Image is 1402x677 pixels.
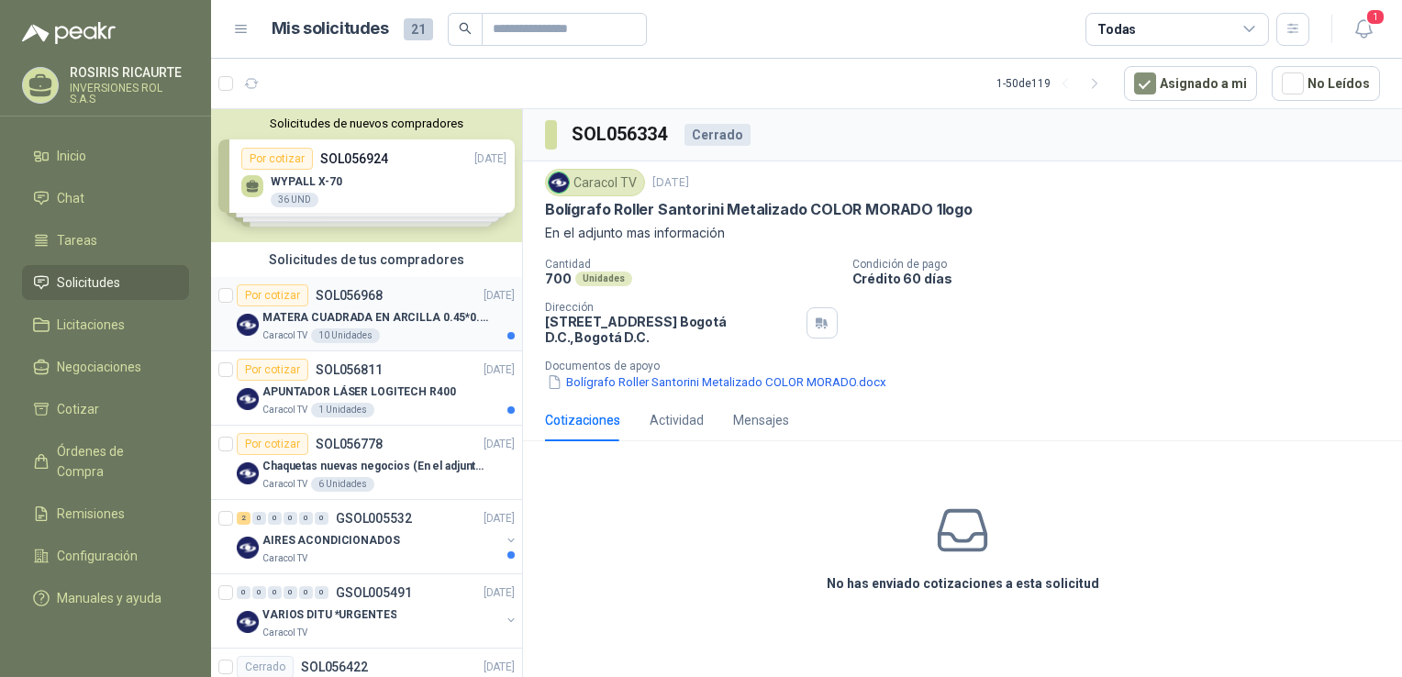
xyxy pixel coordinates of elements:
p: 700 [545,271,572,286]
a: Por cotizarSOL056811[DATE] Company LogoAPUNTADOR LÁSER LOGITECH R400Caracol TV1 Unidades [211,351,522,426]
img: Company Logo [237,462,259,484]
div: Por cotizar [237,433,308,455]
span: search [459,22,472,35]
p: [DATE] [484,584,515,602]
p: GSOL005491 [336,586,412,599]
div: Mensajes [733,410,789,430]
p: INVERSIONES ROL S.A.S [70,83,189,105]
p: Caracol TV [262,551,307,566]
div: Actividad [650,410,704,430]
p: Chaquetas nuevas negocios (En el adjunto mas informacion) [262,458,491,475]
a: Inicio [22,139,189,173]
div: 0 [237,586,250,599]
div: 1 - 50 de 119 [996,69,1109,98]
img: Logo peakr [22,22,116,44]
div: 0 [284,512,297,525]
img: Company Logo [237,388,259,410]
a: Tareas [22,223,189,258]
a: Órdenes de Compra [22,434,189,489]
div: 0 [252,586,266,599]
button: Solicitudes de nuevos compradores [218,117,515,130]
p: Bolígrafo Roller Santorini Metalizado COLOR MORADO 1logo [545,200,973,219]
img: Company Logo [549,172,569,193]
span: Configuración [57,546,138,566]
span: Manuales y ayuda [57,588,161,608]
p: ROSIRIS RICAURTE [70,66,189,79]
p: [DATE] [484,510,515,527]
span: Negociaciones [57,357,141,377]
a: 2 0 0 0 0 0 GSOL005532[DATE] Company LogoAIRES ACONDICIONADOSCaracol TV [237,507,518,566]
span: 21 [404,18,433,40]
a: Cotizar [22,392,189,427]
span: Remisiones [57,504,125,524]
p: APUNTADOR LÁSER LOGITECH R400 [262,383,456,401]
div: 0 [315,512,328,525]
p: Cantidad [545,258,838,271]
button: 1 [1347,13,1380,46]
p: [DATE] [484,659,515,676]
p: VARIOS DITU *URGENTES [262,606,396,624]
p: Caracol TV [262,477,307,492]
div: 10 Unidades [311,328,380,343]
p: Caracol TV [262,328,307,343]
p: [DATE] [484,361,515,379]
a: Remisiones [22,496,189,531]
span: Licitaciones [57,315,125,335]
p: Caracol TV [262,403,307,417]
img: Company Logo [237,537,259,559]
div: Solicitudes de tus compradores [211,242,522,277]
p: Crédito 60 días [852,271,1396,286]
img: Company Logo [237,611,259,633]
div: 6 Unidades [311,477,374,492]
p: Documentos de apoyo [545,360,1395,372]
span: Cotizar [57,399,99,419]
p: MATERA CUADRADA EN ARCILLA 0.45*0.45*0.40 [262,309,491,327]
a: Chat [22,181,189,216]
div: 0 [299,512,313,525]
p: [STREET_ADDRESS] Bogotá D.C. , Bogotá D.C. [545,314,799,345]
div: 0 [315,586,328,599]
div: Cerrado [684,124,751,146]
button: Asignado a mi [1124,66,1257,101]
div: 0 [268,586,282,599]
div: 0 [268,512,282,525]
div: 2 [237,512,250,525]
p: SOL056968 [316,289,383,302]
a: Configuración [22,538,189,573]
span: Tareas [57,230,97,250]
div: 0 [299,586,313,599]
p: [DATE] [484,436,515,453]
a: Solicitudes [22,265,189,300]
span: Inicio [57,146,86,166]
span: Órdenes de Compra [57,441,172,482]
img: Company Logo [237,314,259,336]
a: Por cotizarSOL056778[DATE] Company LogoChaquetas nuevas negocios (En el adjunto mas informacion)C... [211,426,522,500]
h1: Mis solicitudes [272,16,389,42]
h3: No has enviado cotizaciones a esta solicitud [827,573,1099,594]
div: Por cotizar [237,284,308,306]
div: Todas [1097,19,1136,39]
a: Por cotizarSOL056968[DATE] Company LogoMATERA CUADRADA EN ARCILLA 0.45*0.45*0.40Caracol TV10 Unid... [211,277,522,351]
div: 0 [284,586,297,599]
div: Caracol TV [545,169,645,196]
p: [DATE] [484,287,515,305]
div: Cotizaciones [545,410,620,430]
p: [DATE] [652,174,689,192]
a: Negociaciones [22,350,189,384]
p: GSOL005532 [336,512,412,525]
a: Manuales y ayuda [22,581,189,616]
a: 0 0 0 0 0 0 GSOL005491[DATE] Company LogoVARIOS DITU *URGENTESCaracol TV [237,582,518,640]
span: 1 [1365,8,1385,26]
button: No Leídos [1272,66,1380,101]
p: SOL056811 [316,363,383,376]
p: Caracol TV [262,626,307,640]
span: Chat [57,188,84,208]
button: Bolígrafo Roller Santorini Metalizado COLOR MORADO.docx [545,372,888,392]
div: 0 [252,512,266,525]
div: Solicitudes de nuevos compradoresPor cotizarSOL056924[DATE] WYPALL X-7036 UNDPor cotizarSOL056896... [211,109,522,242]
p: AIRES ACONDICIONADOS [262,532,400,549]
p: SOL056778 [316,438,383,450]
div: Unidades [575,272,632,286]
p: Dirección [545,301,799,314]
div: Por cotizar [237,359,308,381]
